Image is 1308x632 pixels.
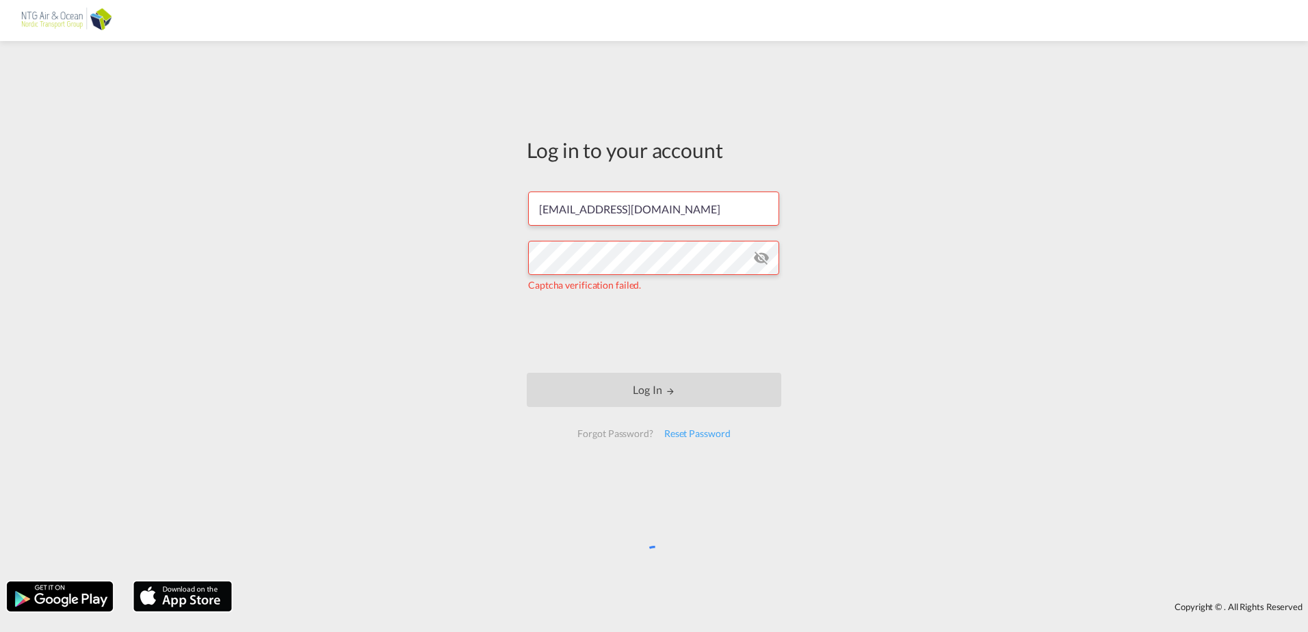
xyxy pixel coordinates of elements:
div: Reset Password [659,421,736,446]
input: Enter email/phone number [528,192,779,226]
div: Copyright © . All Rights Reserved [239,595,1308,618]
div: Forgot Password? [572,421,658,446]
img: google.png [5,580,114,613]
span: Captcha verification failed. [528,279,641,291]
button: LOGIN [527,373,781,407]
md-icon: icon-eye-off [753,250,770,266]
div: Log in to your account [527,135,781,164]
img: af31b1c0b01f11ecbc353f8e72265e29.png [21,5,113,36]
iframe: reCAPTCHA [550,306,758,359]
img: apple.png [132,580,233,613]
